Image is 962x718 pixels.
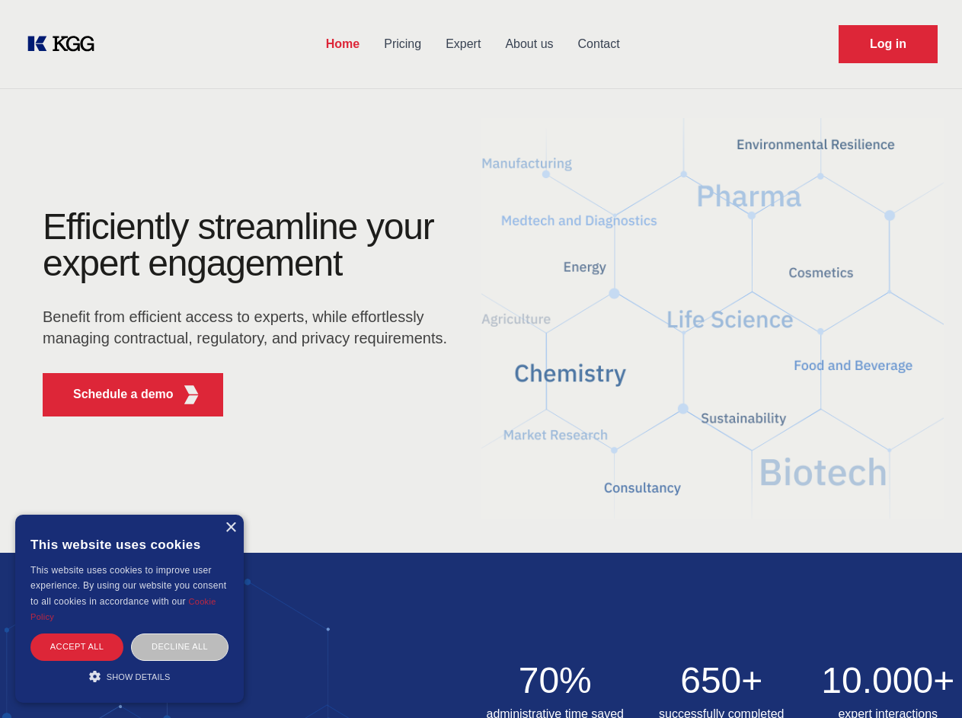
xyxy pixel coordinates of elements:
a: Home [314,24,372,64]
span: Show details [107,672,171,681]
div: This website uses cookies [30,526,229,563]
img: KGG Fifth Element RED [481,99,944,538]
button: Schedule a demoKGG Fifth Element RED [43,373,223,416]
iframe: Chat Widget [886,645,962,718]
div: Close [225,522,236,534]
p: Benefit from efficient access to experts, while effortlessly managing contractual, regulatory, an... [43,306,457,349]
div: Decline all [131,633,229,660]
h2: 650+ [647,662,796,699]
p: Schedule a demo [73,385,174,404]
a: Request Demo [839,25,938,63]
a: About us [493,24,565,64]
div: Accept all [30,633,123,660]
a: Cookie Policy [30,597,216,621]
a: Expert [433,24,493,64]
a: KOL Knowledge Platform: Talk to Key External Experts (KEE) [24,32,107,56]
a: Pricing [372,24,433,64]
span: This website uses cookies to improve user experience. By using our website you consent to all coo... [30,565,226,607]
img: KGG Fifth Element RED [182,385,201,404]
h2: 70% [481,662,630,699]
div: Show details [30,669,229,684]
h1: Efficiently streamline your expert engagement [43,209,457,282]
a: Contact [566,24,632,64]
